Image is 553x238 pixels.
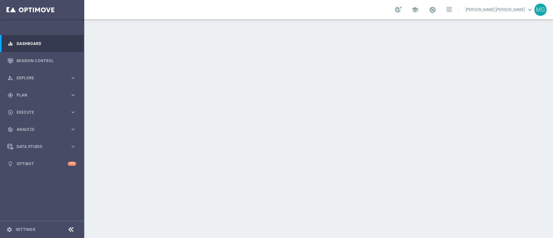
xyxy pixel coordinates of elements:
span: Analyze [17,128,70,131]
button: equalizer Dashboard [7,41,76,46]
div: +10 [68,162,76,166]
div: Data Studio [7,144,70,150]
button: Mission Control [7,58,76,63]
i: keyboard_arrow_right [70,92,76,98]
span: Data Studio [17,145,70,149]
div: Execute [7,109,70,115]
button: person_search Explore keyboard_arrow_right [7,75,76,81]
i: keyboard_arrow_right [70,109,76,115]
i: lightbulb [7,161,13,167]
a: Optibot [17,155,68,172]
div: MG [534,4,547,16]
i: keyboard_arrow_right [70,75,76,81]
div: Analyze [7,127,70,132]
button: play_circle_outline Execute keyboard_arrow_right [7,110,76,115]
span: Explore [17,76,70,80]
span: Plan [17,93,70,97]
div: Optibot [7,155,76,172]
i: person_search [7,75,13,81]
button: lightbulb Optibot +10 [7,161,76,166]
a: Mission Control [17,52,76,69]
i: keyboard_arrow_right [70,143,76,150]
i: keyboard_arrow_right [70,126,76,132]
i: track_changes [7,127,13,132]
div: Dashboard [7,35,76,52]
button: gps_fixed Plan keyboard_arrow_right [7,93,76,98]
a: Dashboard [17,35,76,52]
i: equalizer [7,41,13,47]
a: [PERSON_NAME] [PERSON_NAME]keyboard_arrow_down [465,5,534,15]
i: play_circle_outline [7,109,13,115]
button: track_changes Analyze keyboard_arrow_right [7,127,76,132]
i: settings [6,227,12,232]
div: Mission Control [7,52,76,69]
span: Execute [17,110,70,114]
span: keyboard_arrow_down [526,6,534,13]
button: Data Studio keyboard_arrow_right [7,144,76,149]
div: Explore [7,75,70,81]
i: gps_fixed [7,92,13,98]
a: Settings [16,228,35,232]
span: school [411,6,419,13]
div: Plan [7,92,70,98]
